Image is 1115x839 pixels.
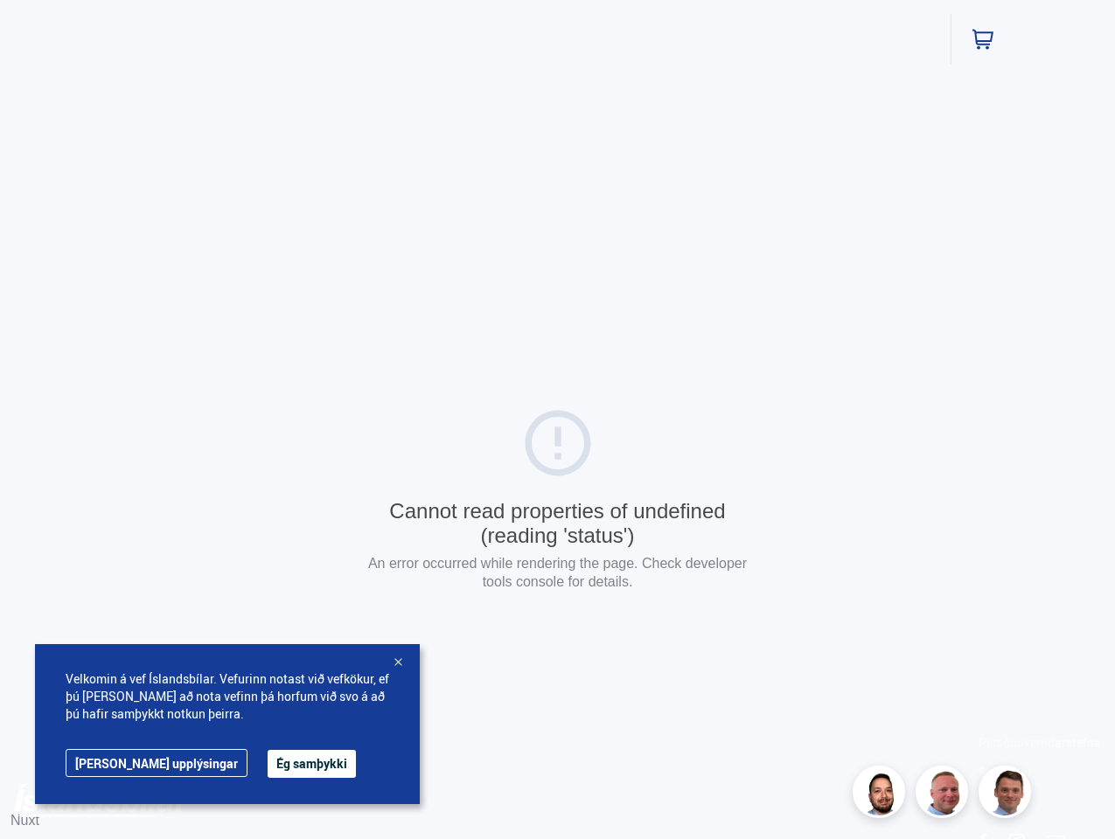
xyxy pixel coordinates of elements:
a: [PERSON_NAME] upplýsingar [66,749,247,777]
a: Skilmalar [979,764,1032,780]
p: An error occurred while rendering the page. Check developer tools console for details. [361,554,755,591]
a: Nuxt [10,813,39,828]
a: Persónuverndarstefna [979,734,1101,751]
button: Opna LiveChat spjallviðmót [14,7,66,59]
div: Cannot read properties of undefined (reading 'status') [361,499,755,547]
img: FbJEzSuNWCJXmdc-.webp [981,768,1034,821]
span: Velkomin á vef Íslandsbílar. Vefurinn notast við vefkökur, ef þú [PERSON_NAME] að nota vefinn þá ... [66,670,389,723]
img: nhp88E3Fdnt1Opn2.png [855,768,908,821]
img: siFngHWaQ9KaOqBr.png [918,768,971,821]
button: Ég samþykki [268,750,356,778]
